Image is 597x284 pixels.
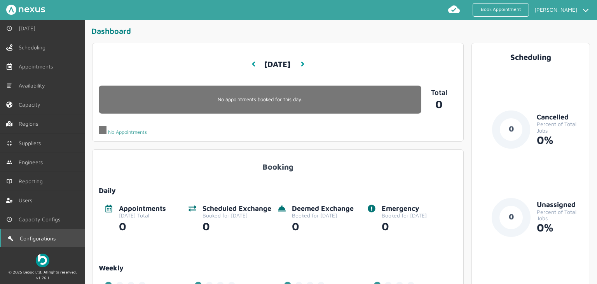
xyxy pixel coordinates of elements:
[537,121,583,133] div: Percent of Total Jobs
[509,212,514,221] text: 0
[99,264,457,272] a: Weekly
[382,212,427,219] div: Booked for [DATE]
[6,102,12,108] img: capacity-left-menu.svg
[19,159,46,165] span: Engineers
[91,26,594,39] div: Dashboard
[19,197,35,203] span: Users
[19,216,63,223] span: Capacity Configs
[19,44,49,51] span: Scheduling
[99,96,421,102] p: No appointments booked for this day.
[202,205,271,213] div: Scheduled Exchange
[537,134,583,146] div: 0%
[292,219,354,233] div: 0
[6,82,12,89] img: md-list.svg
[19,25,38,32] span: [DATE]
[99,156,457,171] div: Booking
[537,221,583,234] div: 0%
[6,178,12,184] img: md-book.svg
[448,3,460,16] img: md-cloud-done.svg
[20,235,59,242] span: Configurations
[19,121,41,127] span: Regions
[6,63,12,70] img: appointments-left-menu.svg
[36,254,49,267] img: Beboc Logo
[478,198,583,249] a: 0UnassignedPercent of Total Jobs0%
[6,44,12,51] img: scheduling-left-menu.svg
[202,219,271,233] div: 0
[19,140,44,146] span: Suppliers
[19,63,56,70] span: Appointments
[99,126,147,135] div: No Appointments
[6,5,45,15] img: Nexus
[421,96,457,110] a: 0
[19,82,48,89] span: Availability
[7,235,14,242] img: md-build.svg
[6,197,12,203] img: user-left-menu.svg
[421,89,457,97] p: Total
[6,140,12,146] img: md-contract.svg
[119,219,166,233] div: 0
[19,102,44,108] span: Capacity
[6,216,12,223] img: md-time.svg
[537,209,583,221] div: Percent of Total Jobs
[382,205,427,213] div: Emergency
[264,54,290,75] h3: [DATE]
[19,178,46,184] span: Reporting
[6,25,12,32] img: md-time.svg
[6,159,12,165] img: md-people.svg
[537,201,583,209] div: Unassigned
[382,219,427,233] div: 0
[119,205,166,213] div: Appointments
[537,113,583,121] div: Cancelled
[478,53,583,61] div: Scheduling
[6,121,12,127] img: regions.left-menu.svg
[119,212,166,219] div: [DATE] Total
[99,187,457,195] div: Daily
[292,212,354,219] div: Booked for [DATE]
[478,110,583,161] a: 0CancelledPercent of Total Jobs0%
[473,3,529,17] a: Book Appointment
[202,212,271,219] div: Booked for [DATE]
[509,124,514,133] text: 0
[292,205,354,213] div: Deemed Exchange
